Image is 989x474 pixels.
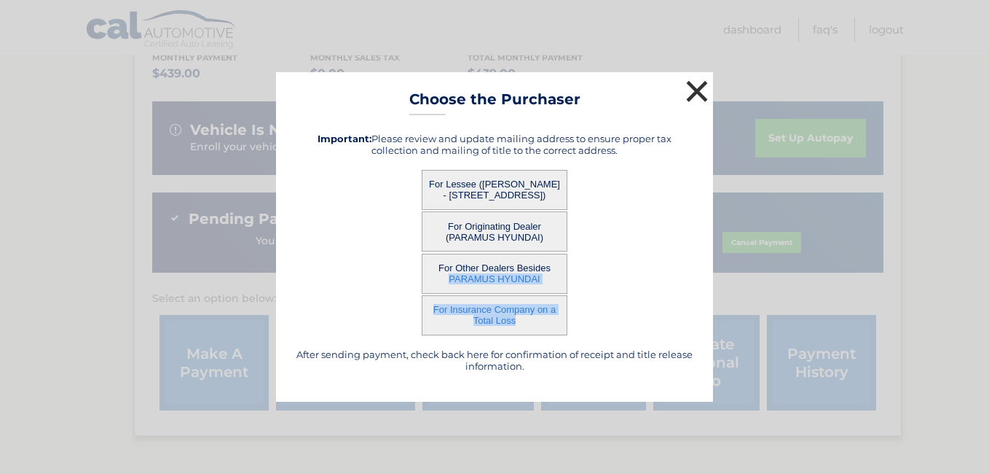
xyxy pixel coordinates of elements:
[318,133,371,144] strong: Important:
[422,211,567,252] button: For Originating Dealer (PARAMUS HYUNDAI)
[682,77,712,106] button: ×
[422,295,567,335] button: For Insurance Company on a Total Loss
[409,90,580,116] h3: Choose the Purchaser
[422,170,567,210] button: For Lessee ([PERSON_NAME] - [STREET_ADDRESS])
[422,254,567,294] button: For Other Dealers Besides PARAMUS HYUNDAI
[294,133,695,156] h5: Please review and update mailing address to ensure proper tax collection and mailing of title to ...
[294,349,695,372] h5: After sending payment, check back here for confirmation of receipt and title release information.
